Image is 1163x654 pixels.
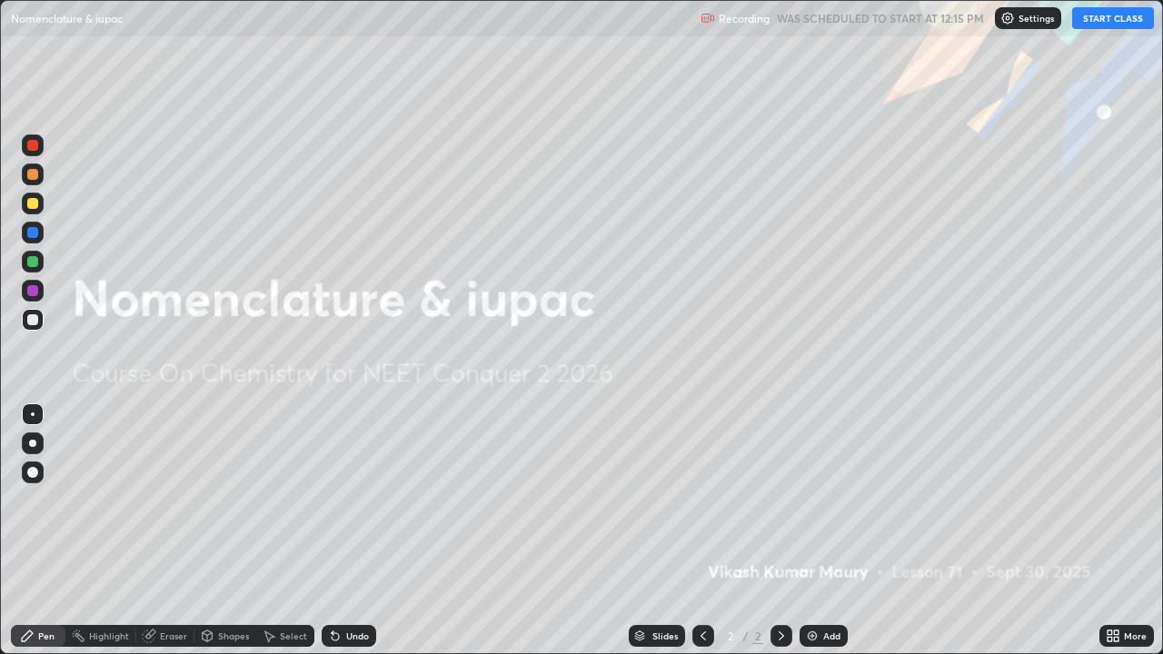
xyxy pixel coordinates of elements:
[38,631,55,640] div: Pen
[652,631,678,640] div: Slides
[743,630,749,641] div: /
[701,11,715,25] img: recording.375f2c34.svg
[1124,631,1147,640] div: More
[89,631,129,640] div: Highlight
[823,631,840,640] div: Add
[1000,11,1015,25] img: class-settings-icons
[11,11,123,25] p: Nomenclature & iupac
[721,630,740,641] div: 2
[752,628,763,644] div: 2
[218,631,249,640] div: Shapes
[346,631,369,640] div: Undo
[777,10,984,26] h5: WAS SCHEDULED TO START AT 12:15 PM
[719,12,770,25] p: Recording
[280,631,307,640] div: Select
[1072,7,1154,29] button: START CLASS
[1019,14,1054,23] p: Settings
[805,629,820,643] img: add-slide-button
[160,631,187,640] div: Eraser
